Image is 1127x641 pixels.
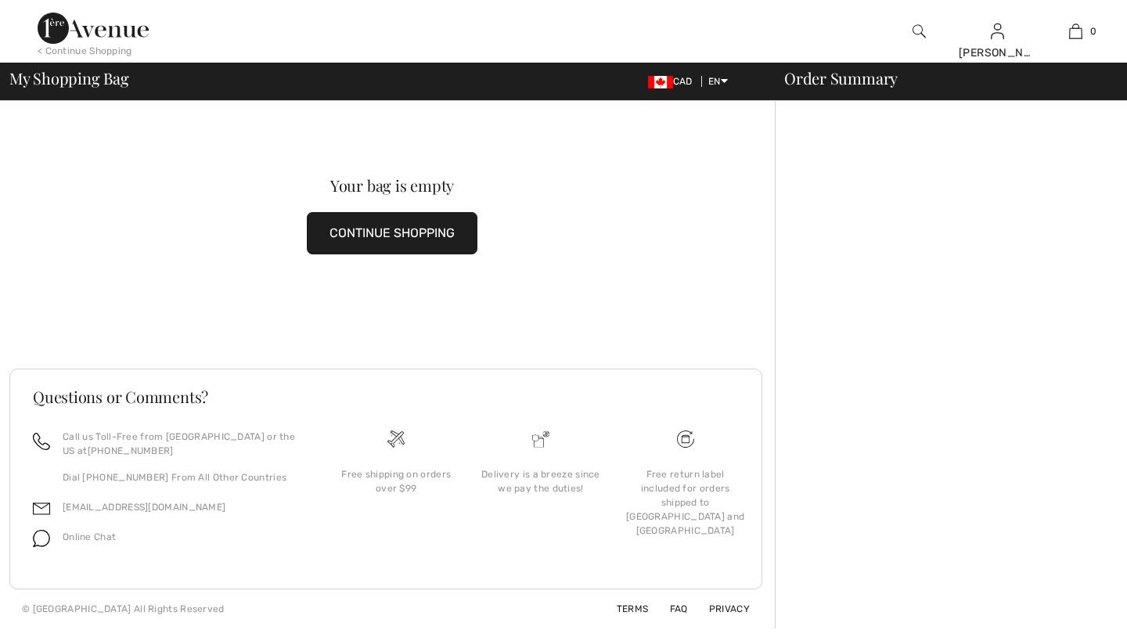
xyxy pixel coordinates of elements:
[481,467,601,495] div: Delivery is a breeze since we pay the duties!
[648,76,699,87] span: CAD
[38,13,149,44] img: 1ère Avenue
[690,603,750,614] a: Privacy
[38,44,132,58] div: < Continue Shopping
[63,502,225,513] a: [EMAIL_ADDRESS][DOMAIN_NAME]
[1069,22,1082,41] img: My Bag
[651,603,688,614] a: FAQ
[991,22,1004,41] img: My Info
[33,530,50,547] img: chat
[1090,24,1096,38] span: 0
[991,23,1004,38] a: Sign In
[33,433,50,450] img: call
[22,602,225,616] div: © [GEOGRAPHIC_DATA] All Rights Reserved
[598,603,649,614] a: Terms
[33,500,50,517] img: email
[307,212,477,254] button: CONTINUE SHOPPING
[337,467,456,495] div: Free shipping on orders over $99
[532,430,549,448] img: Delivery is a breeze since we pay the duties!
[63,470,305,484] p: Dial [PHONE_NUMBER] From All Other Countries
[387,430,405,448] img: Free shipping on orders over $99
[33,389,739,405] h3: Questions or Comments?
[48,178,736,193] div: Your bag is empty
[1026,594,1111,633] iframe: Opens a widget where you can find more information
[677,430,694,448] img: Free shipping on orders over $99
[959,45,1035,61] div: [PERSON_NAME]
[765,70,1118,86] div: Order Summary
[9,70,129,86] span: My Shopping Bag
[708,76,728,87] span: EN
[63,430,305,458] p: Call us Toll-Free from [GEOGRAPHIC_DATA] or the US at
[913,22,926,41] img: search the website
[88,445,174,456] a: [PHONE_NUMBER]
[63,531,116,542] span: Online Chat
[648,76,673,88] img: Canadian Dollar
[1037,22,1114,41] a: 0
[625,467,745,538] div: Free return label included for orders shipped to [GEOGRAPHIC_DATA] and [GEOGRAPHIC_DATA]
